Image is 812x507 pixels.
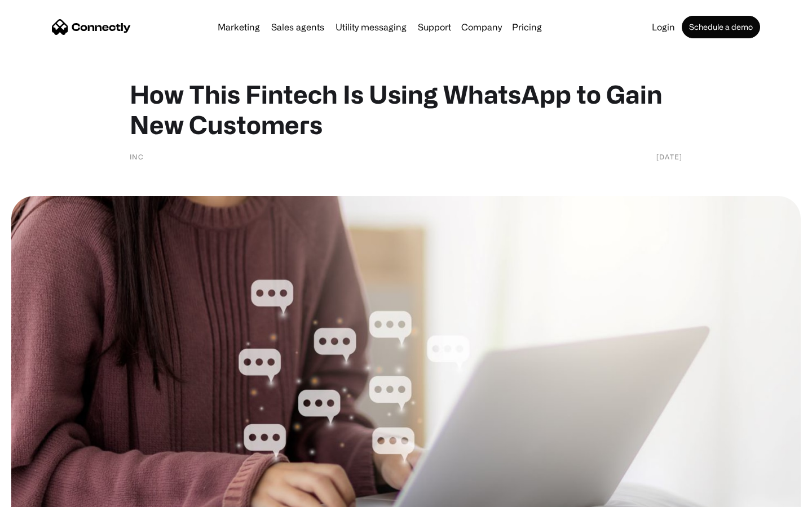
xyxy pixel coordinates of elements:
[130,79,682,140] h1: How This Fintech Is Using WhatsApp to Gain New Customers
[507,23,546,32] a: Pricing
[23,487,68,503] ul: Language list
[461,19,502,35] div: Company
[331,23,411,32] a: Utility messaging
[656,151,682,162] div: [DATE]
[413,23,456,32] a: Support
[682,16,760,38] a: Schedule a demo
[267,23,329,32] a: Sales agents
[213,23,264,32] a: Marketing
[647,23,679,32] a: Login
[11,487,68,503] aside: Language selected: English
[130,151,144,162] div: INC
